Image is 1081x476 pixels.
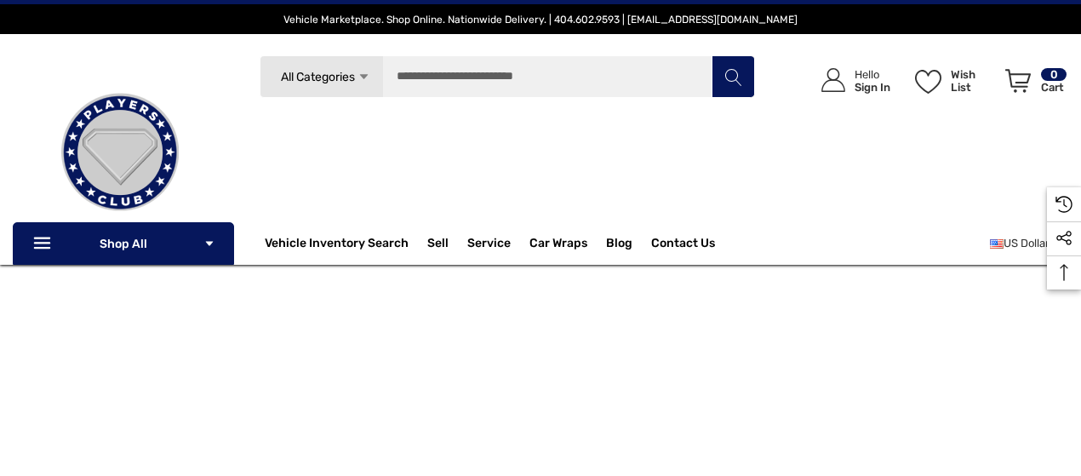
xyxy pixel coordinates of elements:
a: Car Wraps [529,227,606,261]
svg: Icon User Account [821,68,845,92]
a: Sign in [802,51,899,110]
a: All Categories Icon Arrow Down Icon Arrow Up [260,55,383,98]
svg: Top [1047,264,1081,281]
span: Car Wraps [529,236,587,255]
svg: Social Media [1055,230,1072,247]
button: Search [712,55,754,98]
svg: Icon Line [31,234,57,254]
p: 0 [1041,68,1067,81]
img: Players Club | Cars For Sale [35,67,205,238]
a: Wish List Wish List [907,51,998,110]
svg: Icon Arrow Down [357,71,370,83]
p: Hello [855,68,890,81]
span: All Categories [281,70,355,84]
svg: Recently Viewed [1055,196,1072,213]
a: Service [467,236,511,255]
svg: Wish List [915,70,941,94]
p: Shop All [13,222,234,265]
a: Contact Us [651,236,715,255]
a: Vehicle Inventory Search [265,236,409,255]
span: Sell [427,236,449,255]
svg: Review Your Cart [1005,69,1031,93]
p: Sign In [855,81,890,94]
p: Wish List [951,68,996,94]
a: USD [990,227,1068,261]
a: Cart with 0 items [998,51,1068,118]
svg: Icon Arrow Down [203,238,215,249]
p: Cart [1041,81,1067,94]
span: Vehicle Marketplace. Shop Online. Nationwide Delivery. | 404.602.9593 | [EMAIL_ADDRESS][DOMAIN_NAME] [283,14,798,26]
a: Sell [427,227,467,261]
a: Blog [606,236,632,255]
